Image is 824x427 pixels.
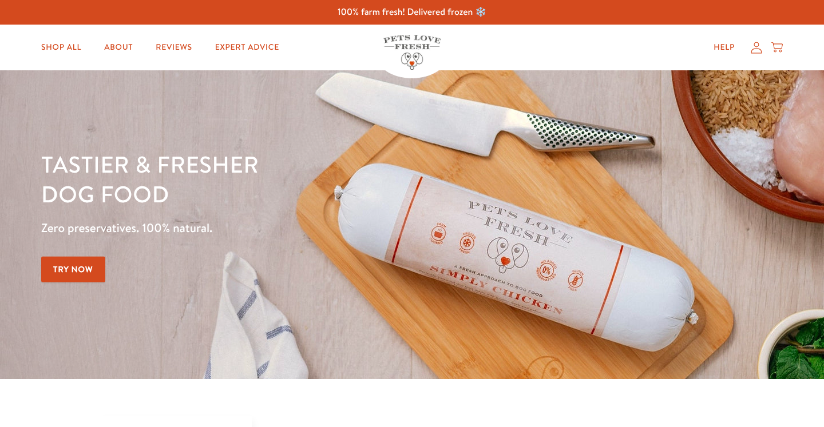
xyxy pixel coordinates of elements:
img: Pets Love Fresh [383,35,441,70]
a: Reviews [146,36,201,59]
a: Shop All [32,36,90,59]
h1: Tastier & fresher dog food [41,149,536,209]
p: Zero preservatives. 100% natural. [41,218,536,238]
a: About [95,36,142,59]
a: Expert Advice [206,36,288,59]
a: Try Now [41,257,105,282]
a: Help [704,36,744,59]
